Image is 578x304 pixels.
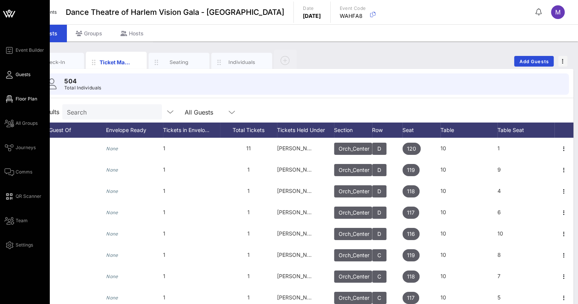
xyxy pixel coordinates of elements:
div: 1 [220,244,277,266]
div: 1 [220,223,277,244]
div: 1 [220,180,277,202]
a: All Groups [5,119,38,128]
div: Tickets in Envelo… [163,123,220,138]
span: [PERSON_NAME] [277,188,321,194]
div: Total Tickets [220,123,277,138]
span: [PERSON_NAME] [277,145,321,151]
span: 6 [497,209,501,215]
div: 1 [220,159,277,180]
span: Settings [16,242,33,248]
span: 118 [407,271,415,283]
span: Orch_Center [339,271,367,283]
span: C [377,249,381,261]
span: 9 [497,166,501,173]
i: None [106,231,118,237]
span: 118 [407,185,415,197]
span: Team [16,217,28,224]
span: 10 [440,188,446,194]
i: None [106,274,118,279]
span: [PERSON_NAME] [277,294,321,301]
span: 116 [407,228,415,240]
p: WAHFA8 [340,12,366,20]
span: Orch_Center [339,143,367,155]
a: Settings [5,240,33,250]
div: Envelope Ready [106,123,163,138]
span: 120 [407,143,416,155]
span: 119 [407,249,415,261]
span: C [377,271,381,283]
div: 1 [220,202,277,223]
div: Tickets Held Under [277,123,334,138]
span: 1 [163,230,165,237]
div: Hosts [111,25,153,42]
span: QR Scanner [16,193,41,200]
span: All Groups [16,120,38,127]
span: [PERSON_NAME] [277,209,321,215]
i: None [106,188,118,194]
span: 10 [440,273,446,279]
span: Orch_Center [339,228,367,240]
span: 119 [407,164,415,176]
span: 10 [440,230,446,237]
span: Floor Plan [16,95,37,102]
i: None [106,167,118,173]
span: 7 [497,273,500,279]
div: Seating [162,59,196,66]
span: Orch_Center [339,185,367,197]
span: Comms [16,169,32,175]
div: Table Seat [497,123,554,138]
div: Table [440,123,497,138]
span: Add Guests [519,59,549,64]
span: Orch_Center [339,164,367,176]
div: Individuals [225,59,259,66]
a: QR Scanner [5,192,41,201]
span: Journeys [16,144,36,151]
span: 1 [163,273,165,279]
i: None [106,210,118,215]
div: Section [334,123,372,138]
div: Seat [402,123,440,138]
span: 1 [163,188,165,194]
span: 1 [163,145,165,151]
span: Guests [16,71,30,78]
button: Add Guests [514,56,554,67]
span: 5 [497,294,500,301]
span: Dance Theatre of Harlem Vision Gala - [GEOGRAPHIC_DATA] [66,6,284,18]
span: Orch_Center [339,249,367,261]
i: None [106,252,118,258]
span: D [377,228,381,240]
span: 1 [163,209,165,215]
p: Event Code [340,5,366,12]
span: 10 [440,251,446,258]
a: Event Builder [5,46,44,55]
div: Guest Of [49,123,106,138]
span: 10 [440,209,446,215]
a: Team [5,216,28,225]
a: Guests [5,70,30,79]
span: C [377,292,381,304]
span: [PERSON_NAME] [277,230,321,237]
span: 10 [497,230,503,237]
div: Check-In [37,59,71,66]
span: M [555,8,561,16]
span: Orch_Center [339,292,367,304]
span: 10 [440,166,446,173]
span: Orch_Center [339,207,367,219]
p: Total Individuals [64,84,101,92]
span: 10 [440,145,446,151]
span: [PERSON_NAME] [277,273,321,279]
span: [PERSON_NAME] [277,251,321,258]
div: 11 [220,138,277,159]
span: 10 [440,294,446,301]
p: 504 [64,76,101,86]
a: Floor Plan [5,94,37,103]
div: Ticket Management [100,58,133,66]
span: Event Builder [16,47,44,54]
div: Row [372,123,402,138]
div: 1 [220,266,277,287]
span: [PERSON_NAME] [277,166,321,173]
p: Date [303,5,321,12]
span: D [377,164,381,176]
p: [DATE] [303,12,321,20]
div: All Guests [180,104,241,119]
